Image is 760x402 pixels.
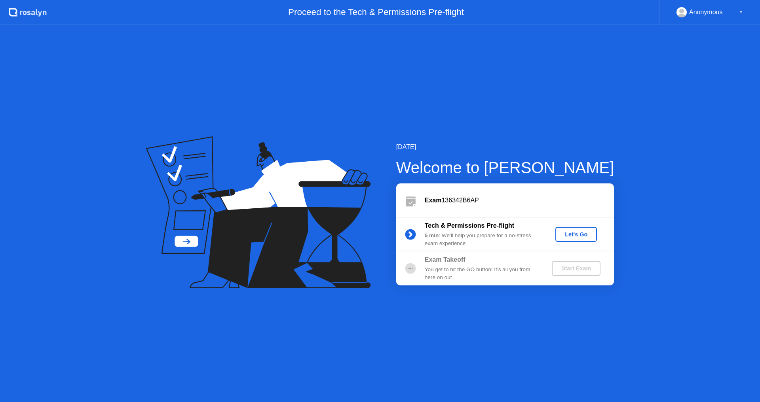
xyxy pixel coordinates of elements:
div: 136342B6AP [425,196,614,205]
div: [DATE] [396,142,614,152]
div: Welcome to [PERSON_NAME] [396,156,614,179]
div: Let's Go [559,231,594,238]
div: Anonymous [689,7,723,17]
div: ▼ [739,7,743,17]
button: Start Exam [552,261,600,276]
button: Let's Go [555,227,597,242]
div: You get to hit the GO button! It’s all you from here on out [425,266,539,282]
b: 5 min [425,232,439,238]
b: Tech & Permissions Pre-flight [425,222,514,229]
div: Start Exam [555,265,597,272]
b: Exam Takeoff [425,256,465,263]
div: : We’ll help you prepare for a no-stress exam experience [425,232,539,248]
b: Exam [425,197,442,204]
